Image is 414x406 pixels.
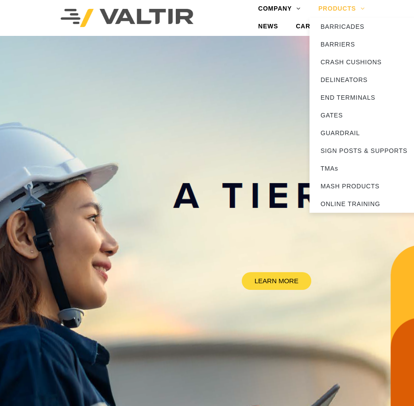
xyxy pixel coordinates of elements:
[249,18,287,35] a: NEWS
[61,9,193,27] img: Valtir
[287,18,346,35] a: CAREERS
[242,272,311,289] a: LEARN MORE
